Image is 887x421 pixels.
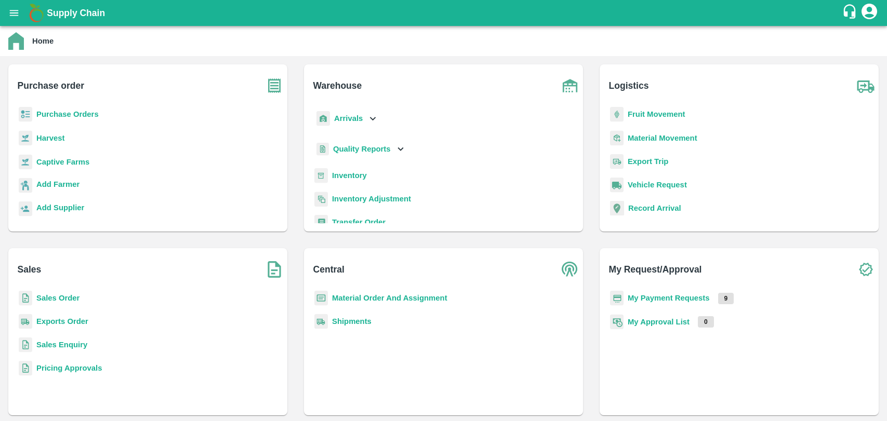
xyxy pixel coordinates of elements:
img: qualityReport [316,143,329,156]
a: Fruit Movement [628,110,685,118]
img: sales [19,361,32,376]
a: Sales Enquiry [36,341,87,349]
img: whArrival [316,111,330,126]
img: reciept [19,107,32,122]
img: fruit [610,107,624,122]
b: Supply Chain [47,8,105,18]
b: Sales [18,262,42,277]
img: soSales [261,256,287,282]
div: Arrivals [314,107,379,130]
button: open drawer [2,1,26,25]
b: Central [313,262,345,277]
a: My Payment Requests [628,294,710,302]
img: supplier [19,201,32,216]
div: customer-support [842,4,860,22]
a: Record Arrival [628,204,681,212]
b: Purchase order [18,78,84,93]
img: truck [853,73,879,99]
div: Quality Reports [314,139,406,160]
a: Captive Farms [36,158,89,166]
p: 0 [698,316,714,328]
img: logo [26,3,47,23]
img: centralMaterial [314,291,328,306]
img: payment [610,291,624,306]
img: material [610,130,624,146]
b: Add Farmer [36,180,80,188]
a: Material Order And Assignment [332,294,447,302]
a: Pricing Approvals [36,364,102,372]
b: Home [32,37,54,45]
a: Exports Order [36,317,88,325]
img: home [8,32,24,50]
img: recordArrival [610,201,624,215]
img: sales [19,337,32,352]
img: harvest [19,154,32,170]
img: warehouse [557,73,583,99]
a: Sales Order [36,294,80,302]
b: Quality Reports [333,145,391,153]
img: central [557,256,583,282]
a: Material Movement [628,134,697,142]
b: Add Supplier [36,203,84,212]
a: Shipments [332,317,372,325]
img: vehicle [610,178,624,193]
a: Supply Chain [47,6,842,20]
img: delivery [610,154,624,169]
img: purchase [261,73,287,99]
a: Vehicle Request [628,181,687,189]
img: check [853,256,879,282]
img: sales [19,291,32,306]
b: Arrivals [334,114,363,123]
a: Export Trip [628,157,668,166]
a: Transfer Order [332,218,386,226]
img: approval [610,314,624,330]
a: My Approval List [628,318,690,326]
div: account of current user [860,2,879,24]
img: whTransfer [314,215,328,230]
img: shipments [19,314,32,329]
p: 9 [718,293,734,304]
a: Inventory [332,171,367,180]
img: whInventory [314,168,328,183]
b: Warehouse [313,78,362,93]
img: shipments [314,314,328,329]
b: Logistics [609,78,649,93]
a: Harvest [36,134,64,142]
img: inventory [314,192,328,207]
a: Inventory Adjustment [332,195,411,203]
a: Add Farmer [36,179,80,193]
img: farmer [19,178,32,193]
b: My Request/Approval [609,262,702,277]
img: harvest [19,130,32,146]
a: Add Supplier [36,202,84,216]
a: Purchase Orders [36,110,99,118]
